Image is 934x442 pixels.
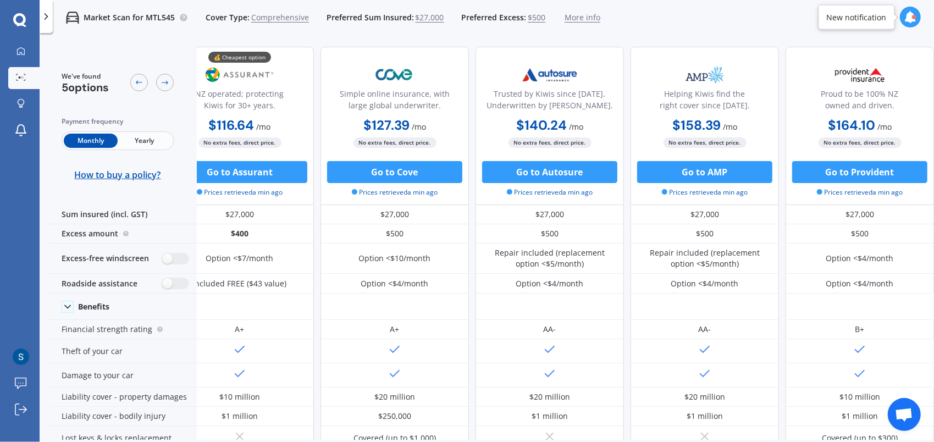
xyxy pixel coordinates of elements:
div: Damage to your car [48,363,197,388]
div: $27,000 [786,205,934,224]
span: / mo [257,121,271,132]
div: Liability cover - bodily injury [48,407,197,426]
span: Prices retrieved a min ago [352,187,438,197]
div: Sum insured (incl. GST) [48,205,197,224]
span: Cover Type: [206,12,250,23]
b: $158.39 [672,117,721,134]
button: Go to Cove [327,161,462,183]
div: Repair included (replacement option <$5/month) [484,247,616,269]
span: / mo [723,121,737,132]
span: / mo [412,121,426,132]
div: Excess amount [48,224,197,244]
button: Go to Assurant [172,161,307,183]
div: 💰 Cheapest option [208,52,271,63]
div: Theft of your car [48,339,197,363]
div: AA- [544,324,556,335]
div: Option <$4/month [671,278,739,289]
div: $400 [165,224,314,244]
div: $27,000 [631,205,779,224]
span: Monthly [64,134,118,148]
span: Prices retrieved a min ago [662,187,748,197]
img: AMP.webp [668,61,741,89]
div: Option <$4/month [826,278,894,289]
button: Go to Autosure [482,161,617,183]
span: Yearly [118,134,172,148]
div: $250,000 [378,411,411,422]
div: Option <$7/month [206,253,274,264]
img: Assurant.png [203,61,276,89]
div: Repair included (replacement option <$5/month) [639,247,771,269]
button: Go to AMP [637,161,772,183]
span: No extra fees, direct price. [353,137,436,148]
div: $20 million [529,391,570,402]
div: A+ [235,324,245,335]
div: $1 million [842,411,878,422]
div: $500 [631,224,779,244]
div: Excess-free windscreen [48,244,197,274]
b: $140.24 [516,117,567,134]
div: $20 million [684,391,725,402]
div: $1 million [532,411,568,422]
p: Market Scan for MTL545 [84,12,175,23]
div: $500 [320,224,469,244]
div: Open chat [888,398,921,431]
span: No extra fees, direct price. [664,137,747,148]
div: $27,000 [476,205,624,224]
div: $10 million [219,391,260,402]
button: Go to Provident [792,161,927,183]
span: 5 options [62,80,109,95]
span: Comprehensive [251,12,309,23]
div: Option <$4/month [361,278,429,289]
div: New notification [827,12,887,23]
div: $27,000 [320,205,469,224]
div: Roadside assistance [48,274,197,294]
img: Autosure.webp [513,61,586,89]
div: NZ operated; protecting Kiwis for 30+ years. [175,88,305,115]
span: Prices retrieved a min ago [817,187,903,197]
div: B+ [855,324,865,335]
span: $500 [528,12,545,23]
div: $10 million [839,391,880,402]
span: How to buy a policy? [75,169,161,180]
span: / mo [877,121,892,132]
div: Proud to be 100% NZ owned and driven. [795,88,925,115]
div: Simple online insurance, with large global underwriter. [330,88,460,115]
div: $500 [786,224,934,244]
span: Preferred Excess: [462,12,527,23]
b: $116.64 [209,117,255,134]
div: Option <$4/month [826,253,894,264]
div: $1 million [222,411,258,422]
div: Option <$4/month [516,278,584,289]
div: A+ [390,324,400,335]
img: Cove.webp [358,61,431,89]
span: No extra fees, direct price. [509,137,592,148]
span: Prices retrieved a min ago [197,187,283,197]
div: $500 [476,224,624,244]
div: Financial strength rating [48,320,197,339]
span: / mo [569,121,583,132]
span: No extra fees, direct price. [198,137,281,148]
div: Liability cover - property damages [48,388,197,407]
span: Preferred Sum Insured: [327,12,414,23]
span: More info [565,12,600,23]
div: $20 million [374,391,415,402]
div: $1 million [687,411,723,422]
div: Benefits [78,302,109,312]
span: $27,000 [416,12,444,23]
b: $164.10 [828,117,875,134]
div: Trusted by Kiwis since [DATE]. Underwritten by [PERSON_NAME]. [485,88,615,115]
div: Helping Kiwis find the right cover since [DATE]. [640,88,770,115]
div: AA- [699,324,711,335]
div: $27,000 [165,205,314,224]
img: ACg8ocIzP1KMmDSzc5vRj1LQJAdIc8g_SsVVV9-1IVmVilIAzRnr=s96-c [13,349,29,365]
span: Prices retrieved a min ago [507,187,593,197]
div: Option <$10/month [359,253,431,264]
img: Provident.png [824,61,896,89]
div: Included FREE ($43 value) [193,278,287,289]
span: We've found [62,71,109,81]
img: car.f15378c7a67c060ca3f3.svg [66,11,79,24]
b: $127.39 [363,117,410,134]
span: No extra fees, direct price. [819,137,902,148]
div: Payment frequency [62,116,174,127]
